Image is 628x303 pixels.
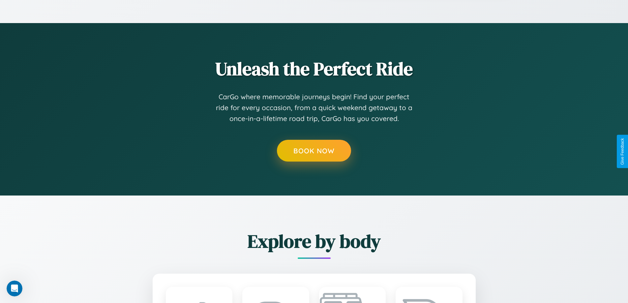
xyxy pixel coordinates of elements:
[277,140,351,162] button: Book Now
[7,281,22,296] iframe: Intercom live chat
[116,56,512,81] h2: Unleash the Perfect Ride
[116,228,512,254] h2: Explore by body
[620,138,625,165] div: Give Feedback
[215,91,413,124] p: CarGo where memorable journeys begin! Find your perfect ride for every occasion, from a quick wee...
